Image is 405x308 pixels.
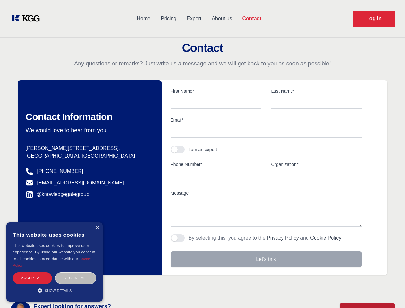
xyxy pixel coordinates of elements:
[237,10,266,27] a: Contact
[131,10,156,27] a: Home
[26,152,151,160] p: [GEOGRAPHIC_DATA], [GEOGRAPHIC_DATA]
[271,161,362,167] label: Organization*
[13,244,95,261] span: This website uses cookies to improve user experience. By using our website you consent to all coo...
[55,272,96,284] div: Decline all
[171,88,261,94] label: First Name*
[37,179,124,187] a: [EMAIL_ADDRESS][DOMAIN_NAME]
[373,277,405,308] iframe: Chat Widget
[13,272,52,284] div: Accept all
[271,88,362,94] label: Last Name*
[13,287,96,294] div: Show details
[95,226,99,230] div: Close
[45,289,72,293] span: Show details
[8,42,397,55] h2: Contact
[310,235,341,241] a: Cookie Policy
[8,60,397,67] p: Any questions or remarks? Just write us a message and we will get back to you as soon as possible!
[26,191,89,198] a: @knowledgegategroup
[37,167,83,175] a: [PHONE_NUMBER]
[26,126,151,134] p: We would love to hear from you.
[26,111,151,123] h2: Contact Information
[171,161,261,167] label: Phone Number*
[156,10,181,27] a: Pricing
[189,234,343,242] p: By selecting this, you agree to the and .
[13,257,91,267] a: Cookie Policy
[171,117,362,123] label: Email*
[10,13,45,24] a: KOL Knowledge Platform: Talk to Key External Experts (KEE)
[13,227,96,243] div: This website uses cookies
[171,251,362,267] button: Let's talk
[171,190,362,196] label: Message
[26,144,151,152] p: [PERSON_NAME][STREET_ADDRESS],
[207,10,237,27] a: About us
[181,10,207,27] a: Expert
[189,146,217,153] div: I am an expert
[353,11,395,27] a: Request Demo
[267,235,299,241] a: Privacy Policy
